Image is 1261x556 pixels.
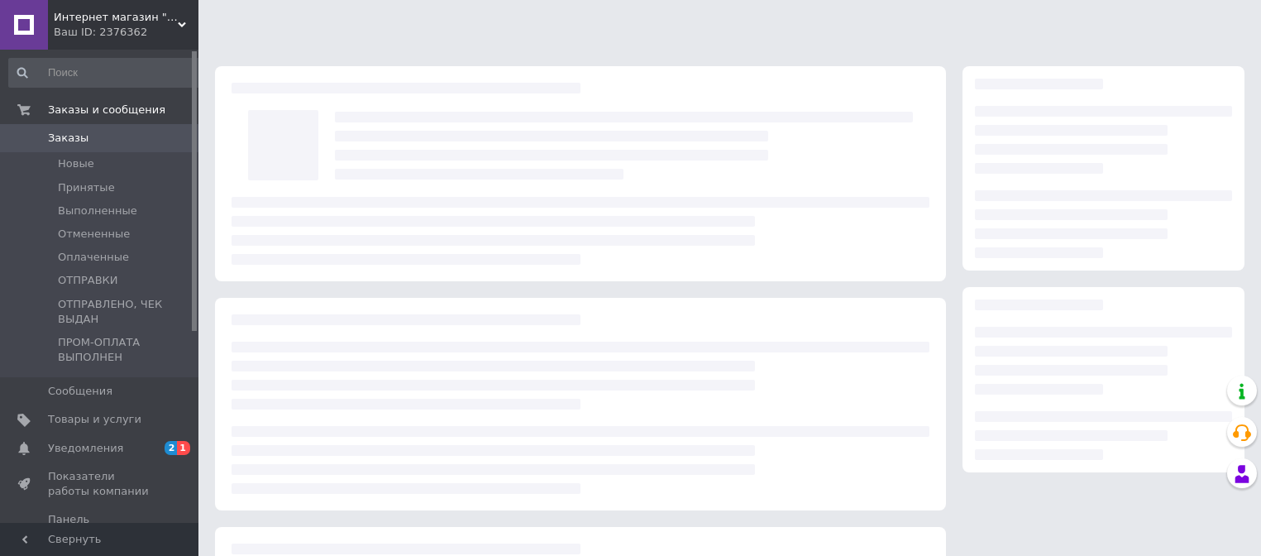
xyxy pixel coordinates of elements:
span: Сообщения [48,384,112,399]
span: ОТПРАВЛЕНО, ЧЕК ВЫДАН [58,297,204,327]
span: 1 [177,441,190,455]
input: Поиск [8,58,206,88]
span: ОТПРАВКИ [58,273,118,288]
span: 2 [165,441,178,455]
span: Интернет магазин "Zabawki" [54,10,178,25]
span: Товары и услуги [48,412,141,427]
span: Принятые [58,180,115,195]
span: ПРОМ-ОПЛАТА ВЫПОЛНЕН [58,335,204,365]
span: Заказы [48,131,88,146]
span: Заказы и сообщения [48,103,165,117]
span: Новые [58,156,94,171]
div: Ваш ID: 2376362 [54,25,198,40]
span: Отмененные [58,227,130,242]
span: Оплаченные [58,250,129,265]
span: Показатели работы компании [48,469,153,499]
span: Уведомления [48,441,123,456]
span: Выполненные [58,204,137,218]
span: Панель управления [48,512,153,542]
